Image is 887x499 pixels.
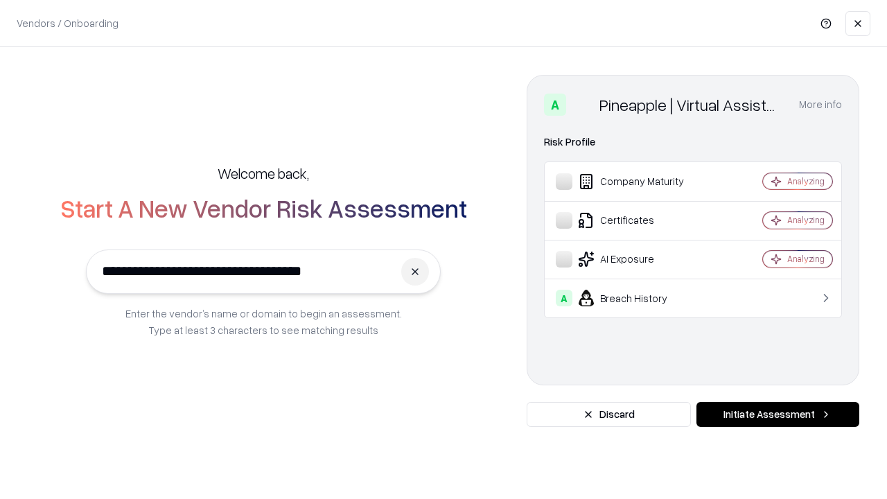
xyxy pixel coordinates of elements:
[544,94,566,116] div: A
[527,402,691,427] button: Discard
[556,173,721,190] div: Company Maturity
[60,194,467,222] h2: Start A New Vendor Risk Assessment
[556,290,721,306] div: Breach History
[556,212,721,229] div: Certificates
[544,134,842,150] div: Risk Profile
[572,94,594,116] img: Pineapple | Virtual Assistant Agency
[799,92,842,117] button: More info
[218,164,309,183] h5: Welcome back,
[787,175,825,187] div: Analyzing
[599,94,782,116] div: Pineapple | Virtual Assistant Agency
[787,214,825,226] div: Analyzing
[556,251,721,268] div: AI Exposure
[125,305,402,338] p: Enter the vendor’s name or domain to begin an assessment. Type at least 3 characters to see match...
[556,290,572,306] div: A
[17,16,118,30] p: Vendors / Onboarding
[787,253,825,265] div: Analyzing
[696,402,859,427] button: Initiate Assessment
